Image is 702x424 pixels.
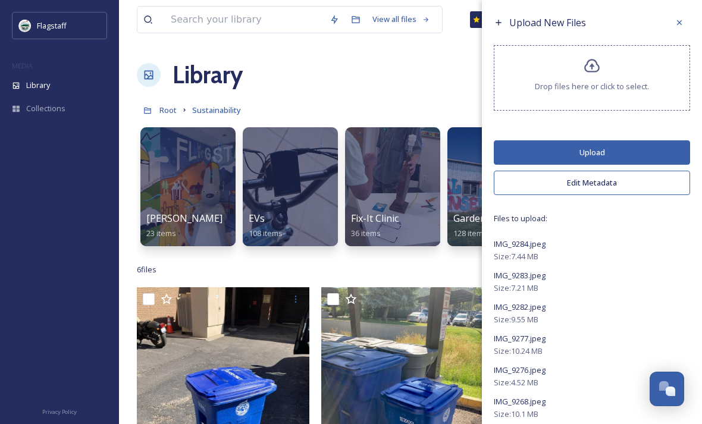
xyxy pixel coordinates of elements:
[470,11,529,28] a: What's New
[453,213,491,238] a: Gardens128 items
[26,103,65,114] span: Collections
[37,20,67,31] span: Flagstaff
[249,228,283,238] span: 108 items
[137,264,156,275] span: 6 file s
[19,20,31,32] img: images%20%282%29.jpeg
[42,408,77,416] span: Privacy Policy
[494,171,690,195] button: Edit Metadata
[494,346,543,357] span: Size: 10.24 MB
[159,105,177,115] span: Root
[159,103,177,117] a: Root
[494,270,546,281] span: IMG_9283.jpeg
[650,372,684,406] button: Open Chat
[494,140,690,165] button: Upload
[535,81,649,92] span: Drop files here or click to select.
[173,57,243,93] a: Library
[494,333,546,344] span: IMG_9277.jpeg
[494,377,538,388] span: Size: 4.52 MB
[494,396,546,407] span: IMG_9268.jpeg
[366,8,436,31] a: View all files
[26,80,50,91] span: Library
[249,213,283,238] a: EVs108 items
[494,365,546,375] span: IMG_9276.jpeg
[42,404,77,418] a: Privacy Policy
[453,228,487,238] span: 128 items
[146,212,222,225] span: [PERSON_NAME]
[494,213,690,224] span: Files to upload:
[165,7,324,33] input: Search your library
[12,61,33,70] span: MEDIA
[494,251,538,262] span: Size: 7.44 MB
[494,301,546,312] span: IMG_9282.jpeg
[351,228,381,238] span: 36 items
[494,314,538,325] span: Size: 9.55 MB
[494,238,546,249] span: IMG_9284.jpeg
[351,212,399,225] span: Fix-It Clinic
[494,282,538,294] span: Size: 7.21 MB
[146,228,176,238] span: 23 items
[509,16,586,29] span: Upload New Files
[494,409,538,420] span: Size: 10.1 MB
[249,212,265,225] span: EVs
[351,213,399,238] a: Fix-It Clinic36 items
[192,103,241,117] a: Sustainability
[192,105,241,115] span: Sustainability
[146,213,222,238] a: [PERSON_NAME]23 items
[453,212,491,225] span: Gardens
